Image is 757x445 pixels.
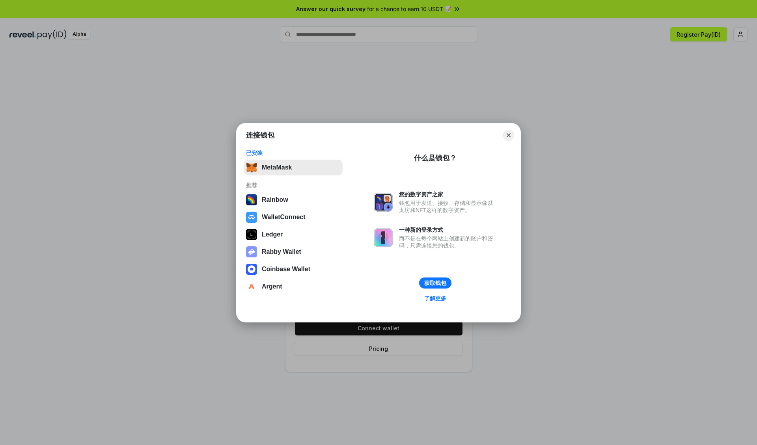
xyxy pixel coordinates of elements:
[262,266,310,273] div: Coinbase Wallet
[244,160,343,175] button: MetaMask
[374,228,393,247] img: svg+xml,%3Csvg%20xmlns%3D%22http%3A%2F%2Fwww.w3.org%2F2000%2Fsvg%22%20fill%3D%22none%22%20viewBox...
[262,164,292,171] div: MetaMask
[399,235,497,249] div: 而不是在每个网站上创建新的账户和密码，只需连接您的钱包。
[399,191,497,198] div: 您的数字资产之家
[244,261,343,277] button: Coinbase Wallet
[424,279,446,287] div: 获取钱包
[244,244,343,260] button: Rabby Wallet
[246,130,274,140] h1: 连接钱包
[246,194,257,205] img: svg+xml,%3Csvg%20width%3D%22120%22%20height%3D%22120%22%20viewBox%3D%220%200%20120%20120%22%20fil...
[374,193,393,212] img: svg+xml,%3Csvg%20xmlns%3D%22http%3A%2F%2Fwww.w3.org%2F2000%2Fsvg%22%20fill%3D%22none%22%20viewBox...
[246,264,257,275] img: svg+xml,%3Csvg%20width%3D%2228%22%20height%3D%2228%22%20viewBox%3D%220%200%2028%2028%22%20fill%3D...
[246,246,257,257] img: svg+xml,%3Csvg%20xmlns%3D%22http%3A%2F%2Fwww.w3.org%2F2000%2Fsvg%22%20fill%3D%22none%22%20viewBox...
[262,196,288,203] div: Rainbow
[246,162,257,173] img: svg+xml,%3Csvg%20fill%3D%22none%22%20height%3D%2233%22%20viewBox%3D%220%200%2035%2033%22%20width%...
[399,226,497,233] div: 一种新的登录方式
[246,182,340,189] div: 推荐
[419,277,451,289] button: 获取钱包
[420,293,451,303] a: 了解更多
[244,209,343,225] button: WalletConnect
[246,149,340,156] div: 已安装
[246,229,257,240] img: svg+xml,%3Csvg%20xmlns%3D%22http%3A%2F%2Fwww.w3.org%2F2000%2Fsvg%22%20width%3D%2228%22%20height%3...
[399,199,497,214] div: 钱包用于发送、接收、存储和显示像以太坊和NFT这样的数字资产。
[246,281,257,292] img: svg+xml,%3Csvg%20width%3D%2228%22%20height%3D%2228%22%20viewBox%3D%220%200%2028%2028%22%20fill%3D...
[262,283,282,290] div: Argent
[262,248,301,255] div: Rabby Wallet
[262,214,306,221] div: WalletConnect
[244,279,343,294] button: Argent
[503,130,514,141] button: Close
[262,231,283,238] div: Ledger
[244,192,343,208] button: Rainbow
[424,295,446,302] div: 了解更多
[246,212,257,223] img: svg+xml,%3Csvg%20width%3D%2228%22%20height%3D%2228%22%20viewBox%3D%220%200%2028%2028%22%20fill%3D...
[414,153,457,163] div: 什么是钱包？
[244,227,343,242] button: Ledger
